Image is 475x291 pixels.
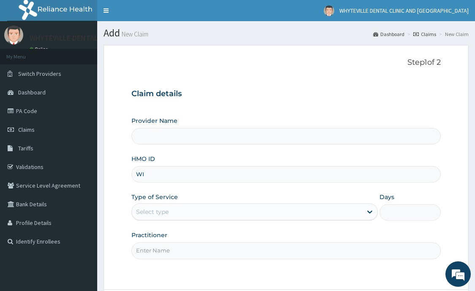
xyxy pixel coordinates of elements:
span: WHYTEVILLE DENTAL CLINIC AND [GEOGRAPHIC_DATA] [339,7,469,14]
p: WHYTEVILLE DENTAL CLINIC AND [GEOGRAPHIC_DATA] [30,34,208,42]
div: Select type [136,208,169,216]
img: User Image [324,6,334,16]
label: Days [379,193,394,201]
span: Switch Providers [18,70,61,78]
h3: Claim details [131,89,441,99]
span: Dashboard [18,89,46,96]
a: Claims [413,30,436,38]
label: Provider Name [131,116,177,125]
li: New Claim [437,30,469,38]
a: Dashboard [373,30,404,38]
label: Practitioner [131,231,167,239]
input: Enter Name [131,242,441,259]
img: User Image [4,25,23,44]
span: Tariffs [18,144,33,152]
label: Type of Service [131,193,178,201]
input: Enter HMO ID [131,166,441,183]
span: Claims [18,126,35,133]
a: Online [30,46,50,52]
h1: Add [104,28,469,39]
label: HMO ID [131,155,155,163]
small: New Claim [120,31,148,37]
p: Step 1 of 2 [131,58,441,67]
